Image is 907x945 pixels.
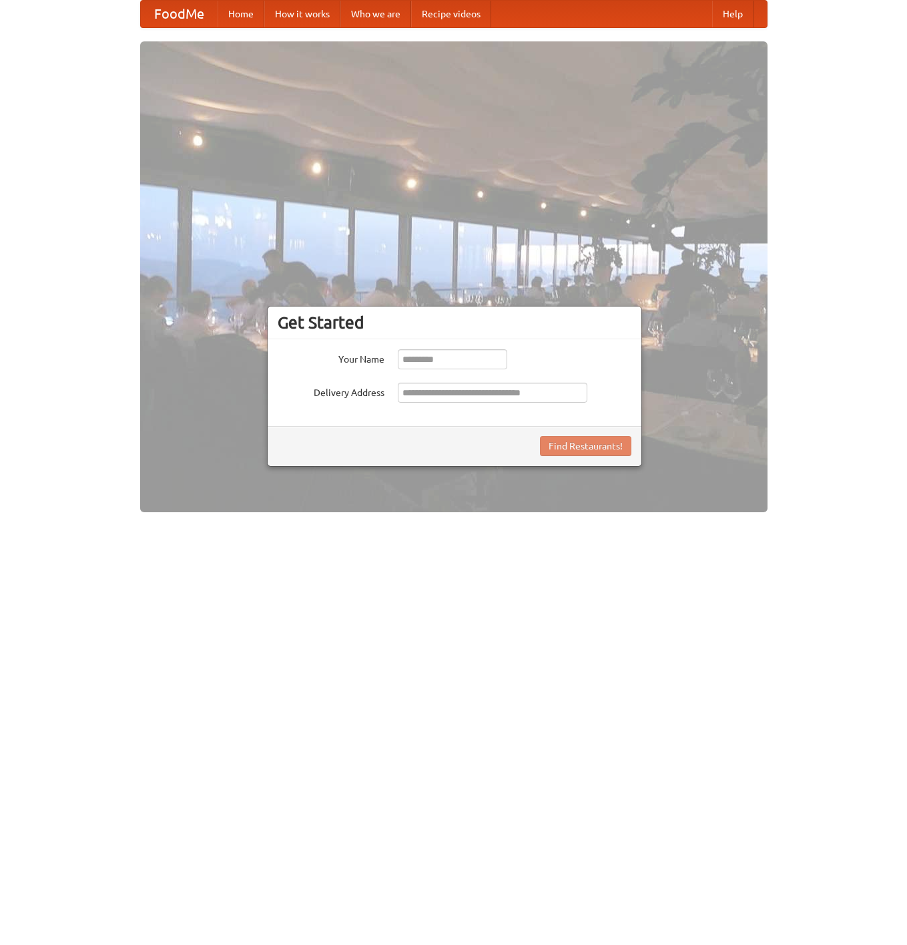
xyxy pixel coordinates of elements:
[712,1,753,27] a: Help
[141,1,218,27] a: FoodMe
[540,436,631,456] button: Find Restaurants!
[278,349,384,366] label: Your Name
[218,1,264,27] a: Home
[340,1,411,27] a: Who we are
[411,1,491,27] a: Recipe videos
[264,1,340,27] a: How it works
[278,313,631,333] h3: Get Started
[278,383,384,399] label: Delivery Address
